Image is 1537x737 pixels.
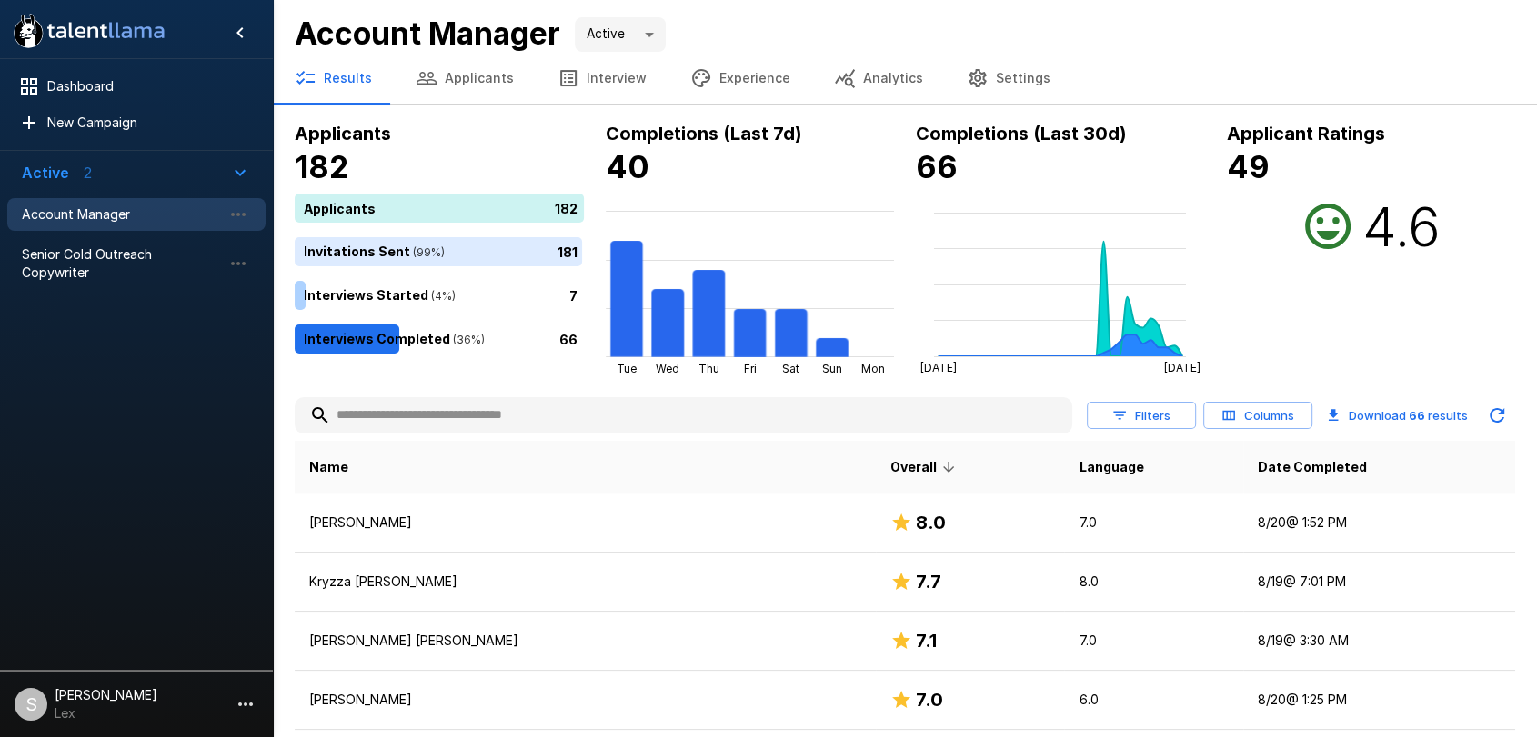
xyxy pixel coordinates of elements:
p: 181 [558,242,578,261]
p: 182 [555,198,578,217]
span: Name [309,456,348,478]
h2: 4.6 [1362,194,1441,259]
tspan: [DATE] [920,361,957,374]
p: [PERSON_NAME] [PERSON_NAME] [309,632,861,650]
tspan: Mon [861,362,885,375]
span: Language [1079,456,1143,478]
p: 7.0 [1079,513,1228,532]
p: [PERSON_NAME] [309,691,861,709]
tspan: Wed [656,362,679,375]
b: 49 [1227,148,1270,185]
h6: 8.0 [916,508,946,537]
tspan: Sun [822,362,842,375]
b: 182 [295,148,349,185]
button: Analytics [812,53,945,104]
b: 40 [606,148,649,185]
tspan: [DATE] [1164,361,1200,374]
td: 8/20 @ 1:52 PM [1243,493,1515,553]
button: Updated Today - 10:38 PM [1479,397,1515,433]
b: Completions (Last 7d) [606,123,802,144]
p: 8.0 [1079,573,1228,591]
button: Applicants [394,53,536,104]
button: Settings [945,53,1072,104]
h6: 7.7 [916,567,941,596]
button: Interview [536,53,668,104]
button: Results [273,53,394,104]
button: Download 66 results [1320,397,1475,433]
span: Date Completed [1258,456,1367,478]
button: Columns [1203,402,1312,430]
tspan: Fri [743,362,756,375]
b: Completions (Last 30d) [916,123,1127,144]
td: 8/20 @ 1:25 PM [1243,671,1515,730]
tspan: Sat [782,362,799,375]
button: Experience [668,53,812,104]
button: Filters [1087,402,1196,430]
p: 6.0 [1079,691,1228,709]
tspan: Thu [698,362,718,375]
div: Active [575,17,666,52]
span: Overall [890,456,960,478]
b: Applicant Ratings [1227,123,1385,144]
p: 66 [559,329,578,348]
p: 7.0 [1079,632,1228,650]
p: 7 [569,285,578,304]
b: 66 [1409,408,1425,423]
td: 8/19 @ 3:30 AM [1243,612,1515,671]
tspan: Tue [616,362,636,375]
h6: 7.1 [916,626,937,655]
b: Applicants [295,123,391,144]
p: Kryzza [PERSON_NAME] [309,573,861,591]
b: Account Manager [295,15,560,52]
p: [PERSON_NAME] [309,513,861,532]
b: 66 [916,148,958,185]
h6: 7.0 [916,685,943,714]
td: 8/19 @ 7:01 PM [1243,553,1515,612]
